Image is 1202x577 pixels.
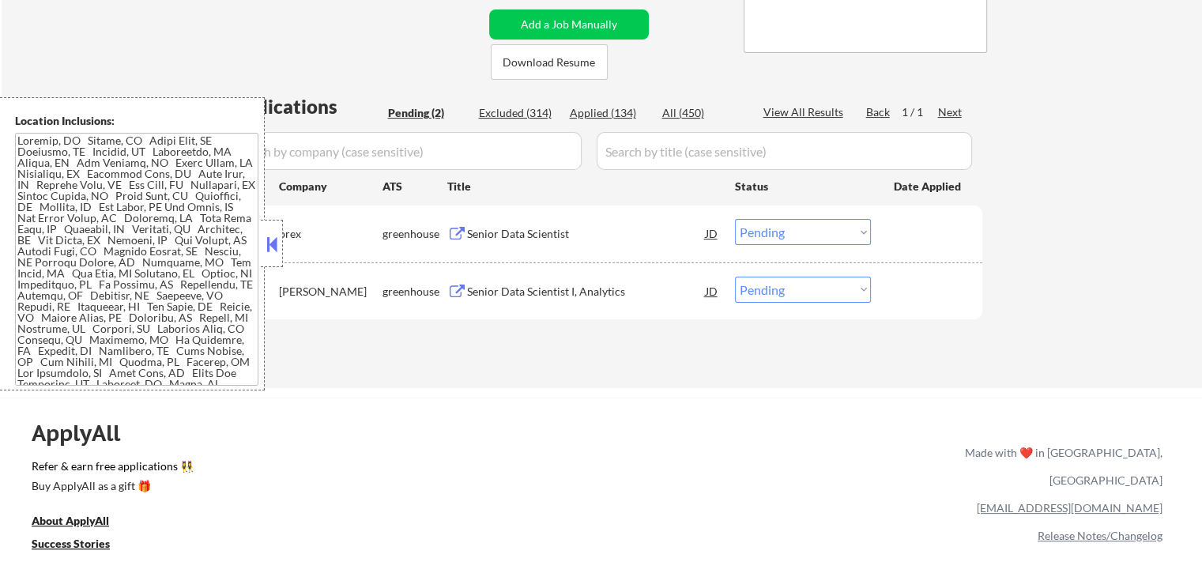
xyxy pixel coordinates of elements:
[32,461,635,477] a: Refer & earn free applications 👯‍♀️
[279,179,382,194] div: Company
[489,9,649,40] button: Add a Job Manually
[467,226,706,242] div: Senior Data Scientist
[763,104,848,120] div: View All Results
[32,481,190,492] div: Buy ApplyAll as a gift 🎁
[447,179,720,194] div: Title
[226,132,582,170] input: Search by company (case sensitive)
[388,105,467,121] div: Pending (2)
[479,105,558,121] div: Excluded (314)
[977,501,1162,515] a: [EMAIL_ADDRESS][DOMAIN_NAME]
[570,105,649,121] div: Applied (134)
[704,219,720,247] div: JD
[467,284,706,300] div: Senior Data Scientist I, Analytics
[735,172,871,200] div: Status
[662,105,741,121] div: All (450)
[32,420,138,447] div: ApplyAll
[382,284,447,300] div: greenhouse
[226,97,382,116] div: Applications
[382,226,447,242] div: greenhouse
[15,113,258,129] div: Location Inclusions:
[902,104,938,120] div: 1 / 1
[894,179,963,194] div: Date Applied
[597,132,972,170] input: Search by title (case sensitive)
[959,439,1162,494] div: Made with ❤️ in [GEOGRAPHIC_DATA], [GEOGRAPHIC_DATA]
[866,104,891,120] div: Back
[32,537,110,550] u: Success Stories
[1038,529,1162,542] a: Release Notes/Changelog
[704,277,720,305] div: JD
[938,104,963,120] div: Next
[32,514,109,527] u: About ApplyAll
[491,44,608,80] button: Download Resume
[32,535,131,555] a: Success Stories
[382,179,447,194] div: ATS
[32,512,131,532] a: About ApplyAll
[32,477,190,497] a: Buy ApplyAll as a gift 🎁
[279,226,382,242] div: brex
[279,284,382,300] div: [PERSON_NAME]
